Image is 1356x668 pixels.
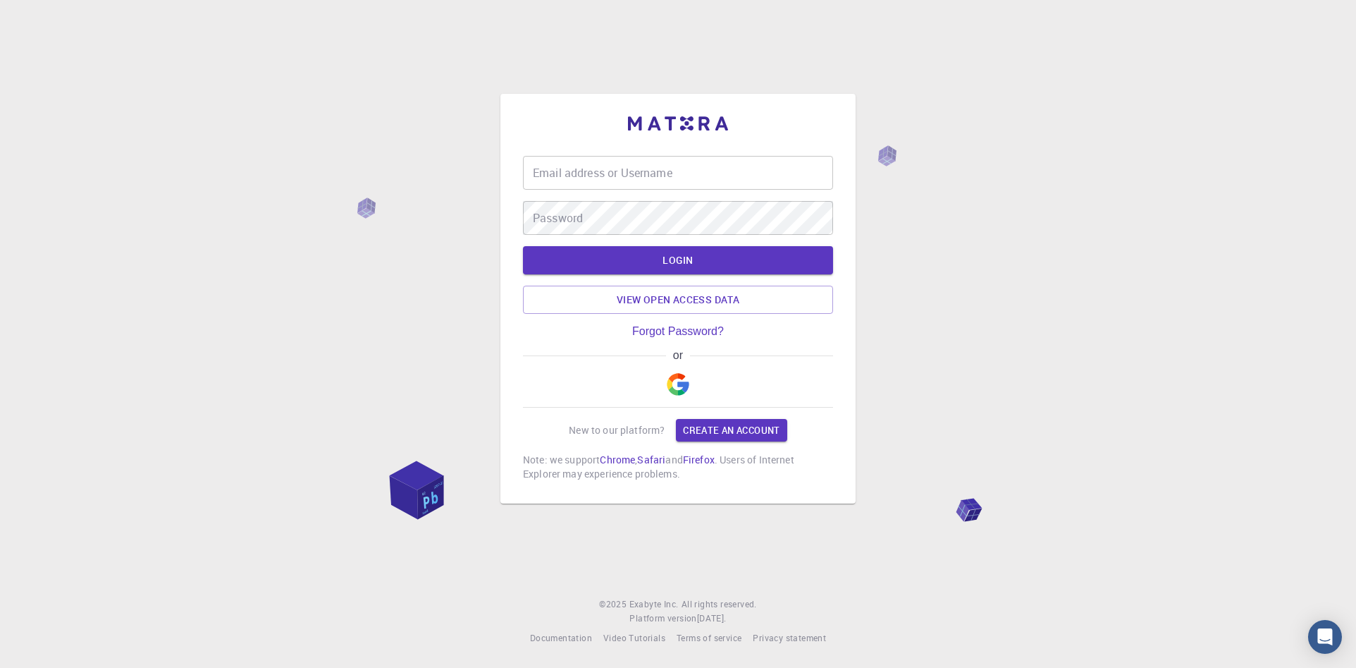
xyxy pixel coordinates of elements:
[629,598,679,609] span: Exabyte Inc.
[603,632,665,643] span: Video Tutorials
[697,612,727,626] a: [DATE].
[599,597,629,612] span: © 2025
[632,325,724,338] a: Forgot Password?
[523,246,833,274] button: LOGIN
[637,453,665,466] a: Safari
[666,349,689,362] span: or
[683,453,715,466] a: Firefox
[682,597,757,612] span: All rights reserved.
[677,632,741,643] span: Terms of service
[603,631,665,645] a: Video Tutorials
[23,10,91,23] span: Assistance
[1308,620,1342,654] div: Open Intercom Messenger
[629,597,679,612] a: Exabyte Inc.
[523,453,833,481] p: Note: we support , and . Users of Internet Explorer may experience problems.
[667,373,689,396] img: Google
[753,632,826,643] span: Privacy statement
[530,632,592,643] span: Documentation
[677,631,741,645] a: Terms of service
[569,423,665,437] p: New to our platform?
[629,612,696,626] span: Platform version
[676,419,787,442] a: Create an account
[697,612,727,624] span: [DATE] .
[600,453,635,466] a: Chrome
[530,631,592,645] a: Documentation
[753,631,826,645] a: Privacy statement
[523,286,833,314] a: View open access data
